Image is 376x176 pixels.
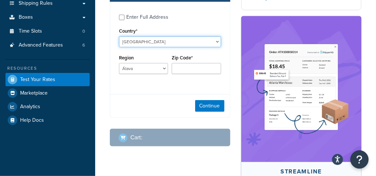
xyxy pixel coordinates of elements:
[5,87,90,100] a: Marketplace
[19,28,42,34] span: Time Slots
[5,100,90,113] a: Analytics
[130,134,142,141] h2: Cart :
[5,73,90,86] a: Test Your Rates
[252,27,351,151] img: feature-image-si-e24932ea9b9fcd0ff835db86be1ff8d589347e8876e1638d903ea230a36726be.png
[195,100,224,112] button: Continue
[119,55,134,60] label: Region
[20,90,48,96] span: Marketplace
[5,11,90,24] a: Boxes
[19,0,53,7] span: Shipping Rules
[5,38,90,52] li: Advanced Features
[82,42,85,48] span: 6
[5,38,90,52] a: Advanced Features6
[19,42,63,48] span: Advanced Features
[5,25,90,38] a: Time Slots0
[19,14,33,21] span: Boxes
[119,28,137,34] label: Country*
[350,150,369,169] button: Open Resource Center
[20,117,44,124] span: Help Docs
[5,114,90,127] a: Help Docs
[119,15,124,20] input: Enter Full Address
[20,104,40,110] span: Analytics
[82,28,85,34] span: 0
[126,12,168,22] div: Enter Full Address
[5,25,90,38] li: Time Slots
[5,65,90,71] div: Resources
[20,77,55,83] span: Test Your Rates
[172,55,193,60] label: Zip Code*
